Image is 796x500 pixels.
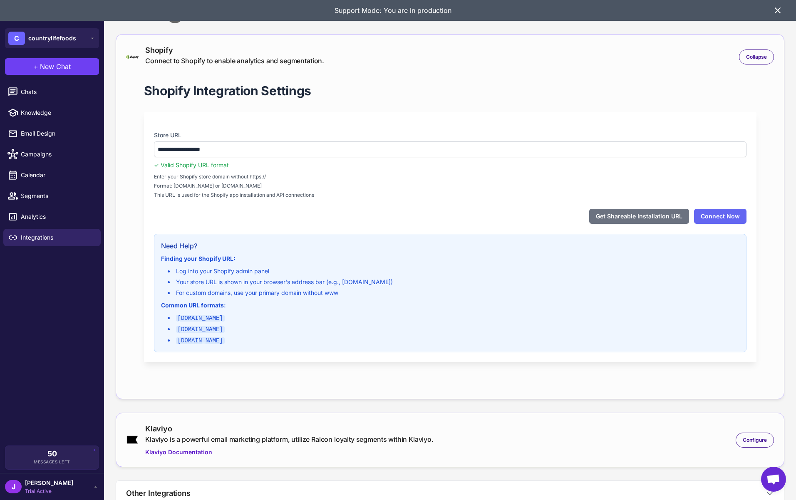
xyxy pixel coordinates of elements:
div: Klaviyo is a powerful email marketing platform, utilize Raleon loyalty segments within Klaviyo. [145,434,434,444]
code: [DOMAIN_NAME] [176,315,225,322]
div: Connect to Shopify to enable analytics and segmentation. [145,56,324,66]
a: Analytics [3,208,101,225]
span: Chats [21,87,94,97]
strong: Finding your Shopify URL: [161,255,236,262]
a: Chats [3,83,101,101]
div: J [5,480,22,493]
a: Email Design [3,125,101,142]
a: Campaigns [3,146,101,163]
span: Enter your Shopify store domain without https:// [154,173,746,181]
a: Segments [3,187,101,205]
span: New Chat [40,62,71,72]
span: Email Design [21,129,94,138]
a: Klaviyo Documentation [145,448,434,457]
button: Connect Now [694,209,746,224]
h1: Shopify Integration Settings [144,82,312,99]
span: Calendar [21,171,94,180]
span: Format: [DOMAIN_NAME] or [DOMAIN_NAME] [154,182,746,190]
code: [DOMAIN_NAME] [176,326,225,333]
strong: Common URL formats: [161,302,226,309]
button: Get Shareable Installation URL [589,209,689,224]
span: + [34,62,38,72]
li: Your store URL is shown in your browser's address bar (e.g., [DOMAIN_NAME]) [168,277,739,287]
span: Knowledge [21,108,94,117]
img: klaviyo.png [126,435,139,444]
button: +New Chat [5,58,99,75]
span: Integrations [21,233,94,242]
span: Collapse [746,53,767,61]
div: Open chat [761,467,786,492]
label: Store URL [154,131,746,140]
span: [PERSON_NAME] [25,478,73,488]
span: Campaigns [21,150,94,159]
span: Messages Left [34,459,70,465]
h3: Other Integrations [126,488,191,499]
li: Log into your Shopify admin panel [168,267,739,276]
span: Configure [743,436,767,444]
span: Segments [21,191,94,200]
div: Klaviyo [145,423,434,434]
h3: Need Help? [161,241,739,251]
li: For custom domains, use your primary domain without www [168,288,739,297]
span: 50 [47,450,57,458]
div: ✓ Valid Shopify URL format [154,161,746,170]
img: shopify-logo-primary-logo-456baa801ee66a0a435671082365958316831c9960c480451dd0330bcdae304f.svg [126,55,139,59]
a: Knowledge [3,104,101,121]
span: Analytics [21,212,94,221]
span: countrylifefoods [28,34,76,43]
div: C [8,32,25,45]
span: This URL is used for the Shopify app installation and API connections [154,191,746,199]
a: Integrations [3,229,101,246]
button: Ccountrylifefoods [5,28,99,48]
a: Calendar [3,166,101,184]
span: Trial Active [25,488,73,495]
code: [DOMAIN_NAME] [176,337,225,344]
div: Shopify [145,45,324,56]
